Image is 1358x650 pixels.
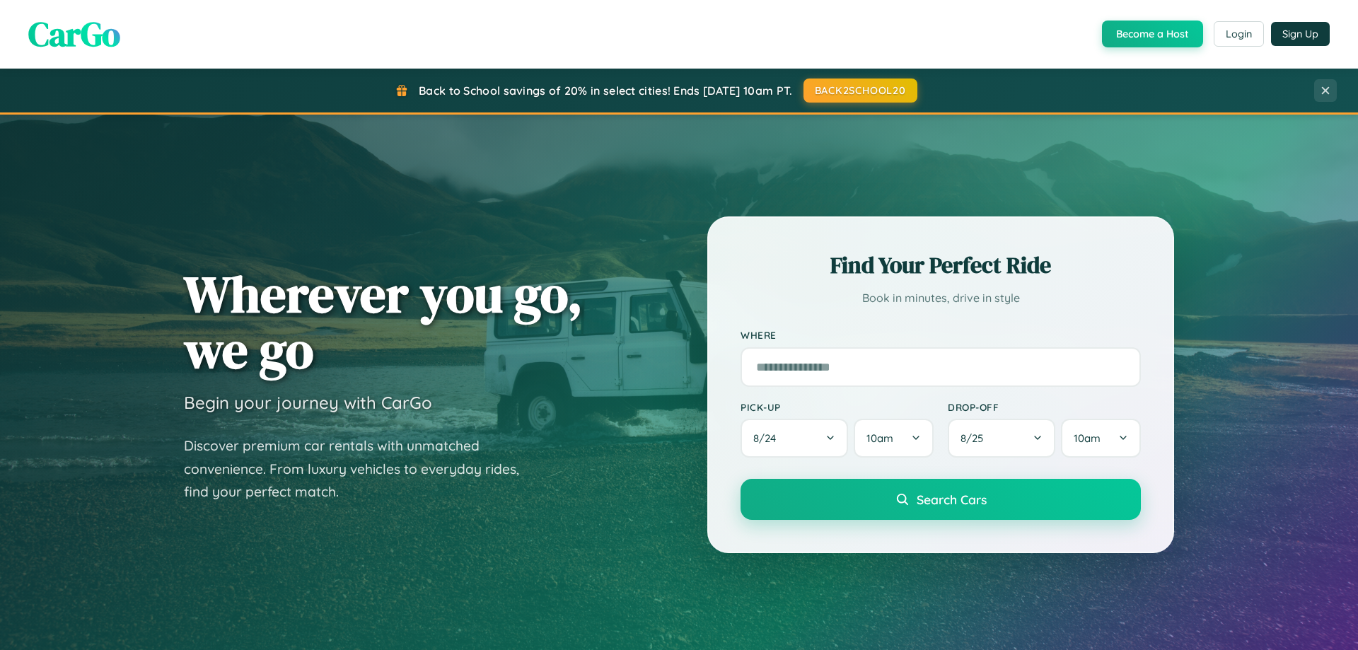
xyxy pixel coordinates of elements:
label: Where [741,330,1141,342]
h3: Begin your journey with CarGo [184,392,432,413]
span: 10am [1074,431,1101,445]
button: Login [1214,21,1264,47]
p: Discover premium car rentals with unmatched convenience. From luxury vehicles to everyday rides, ... [184,434,538,504]
button: Sign Up [1271,22,1330,46]
span: 8 / 24 [753,431,783,445]
label: Drop-off [948,401,1141,413]
label: Pick-up [741,401,934,413]
button: 8/24 [741,419,848,458]
span: Search Cars [917,492,987,507]
button: Search Cars [741,479,1141,520]
button: Become a Host [1102,21,1203,47]
span: CarGo [28,11,120,57]
h1: Wherever you go, we go [184,266,583,378]
h2: Find Your Perfect Ride [741,250,1141,281]
button: 10am [854,419,934,458]
span: Back to School savings of 20% in select cities! Ends [DATE] 10am PT. [419,83,792,98]
button: 8/25 [948,419,1055,458]
button: BACK2SCHOOL20 [803,79,917,103]
span: 10am [866,431,893,445]
p: Book in minutes, drive in style [741,288,1141,308]
span: 8 / 25 [961,431,990,445]
button: 10am [1061,419,1141,458]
